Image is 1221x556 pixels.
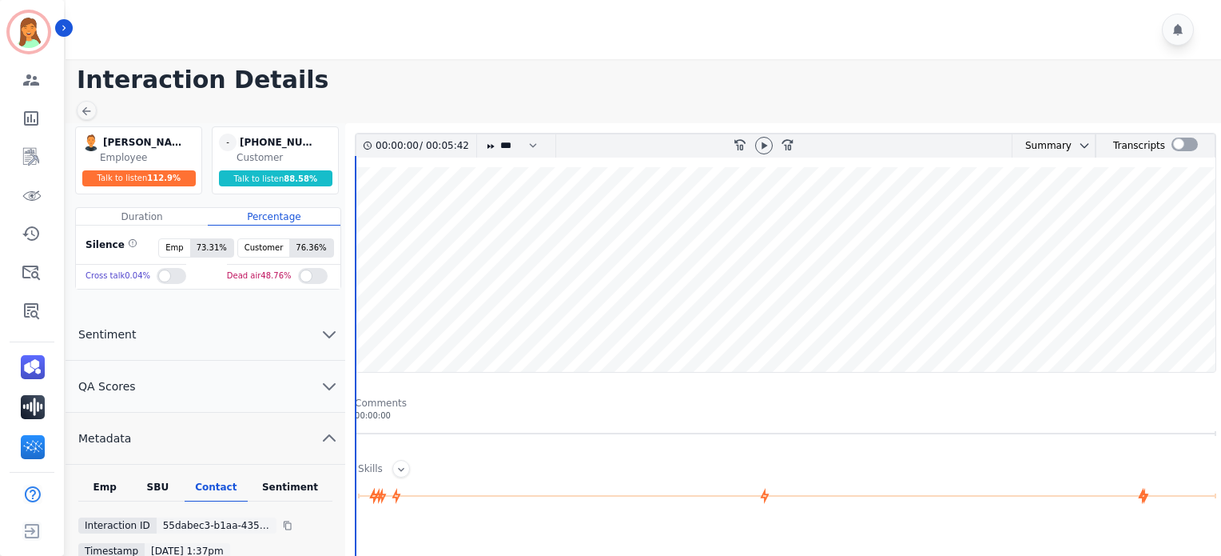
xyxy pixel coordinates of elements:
span: 76.36 % [289,239,332,257]
div: Comments [355,397,1216,410]
span: Metadata [66,430,144,446]
span: - [219,134,237,151]
button: QA Scores chevron down [66,361,345,413]
div: SBU [131,481,184,502]
div: Employee [100,151,198,164]
img: Bordered avatar [10,13,48,51]
div: Transcripts [1113,134,1165,158]
div: Emp [78,481,131,502]
span: Customer [238,239,290,257]
div: 55dabec3-b1aa-4354-ae27-988dcb7ed9a4 [157,518,276,534]
div: Sentiment [248,481,332,502]
span: Sentiment [66,326,149,342]
h1: Interaction Details [77,66,1221,94]
div: Talk to listen [82,170,196,186]
span: 112.9 % [147,174,181,182]
div: Dead air 48.76 % [227,265,292,288]
span: 88.58 % [284,174,317,183]
div: Interaction ID [78,518,157,534]
div: 00:05:42 [423,134,467,158]
span: 73.31 % [190,239,233,257]
div: Summary [1012,134,1072,158]
span: Emp [159,239,189,257]
div: Cross talk 0.04 % [86,265,150,288]
button: Metadata chevron up [66,413,345,465]
div: [PHONE_NUMBER] [240,134,320,151]
div: Contact [185,481,249,502]
div: 00:00:00 [355,410,1216,422]
div: Percentage [208,208,340,226]
div: Duration [76,208,208,226]
div: [PERSON_NAME] [103,134,183,151]
svg: chevron down [320,325,339,344]
span: QA Scores [66,378,149,394]
div: Skills [358,462,383,478]
svg: chevron down [320,377,339,396]
div: Customer [237,151,335,164]
svg: chevron down [1078,139,1091,152]
button: Sentiment chevron down [66,309,345,361]
div: 00:00:00 [376,134,420,158]
div: Silence [82,238,137,258]
div: / [376,134,473,158]
button: chevron down [1072,139,1091,152]
div: Talk to listen [219,170,332,186]
svg: chevron up [320,429,339,448]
